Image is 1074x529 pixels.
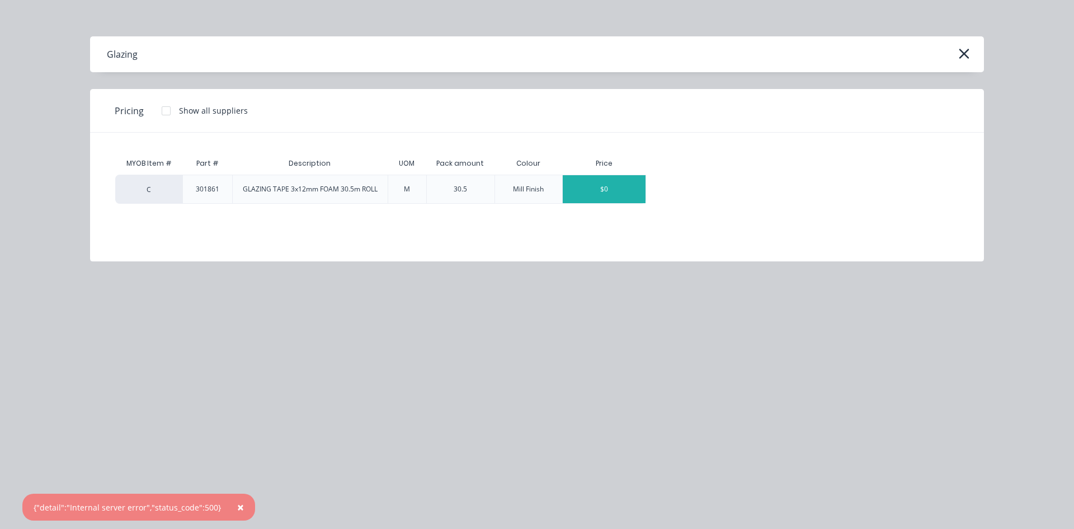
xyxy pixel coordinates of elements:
div: Description [280,149,340,177]
div: Show all suppliers [179,105,248,116]
div: Glazing [107,48,138,61]
div: {"detail":"Internal server error","status_code":500} [34,502,221,513]
div: Part # [187,149,228,177]
div: Colour [507,149,549,177]
div: C [115,175,182,204]
div: 301861 [196,184,219,194]
span: × [237,499,244,515]
button: Close [226,494,255,521]
div: GLAZING TAPE 3x12mm FOAM 30.5m ROLL [243,184,378,194]
div: MYOB Item # [115,152,182,175]
div: M [404,184,410,194]
div: 30.5 [454,184,467,194]
div: Mill Finish [513,184,544,194]
div: $0 [563,175,646,203]
div: Pack amount [427,149,493,177]
div: UOM [390,149,423,177]
span: Pricing [115,104,144,118]
div: Price [562,152,646,175]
